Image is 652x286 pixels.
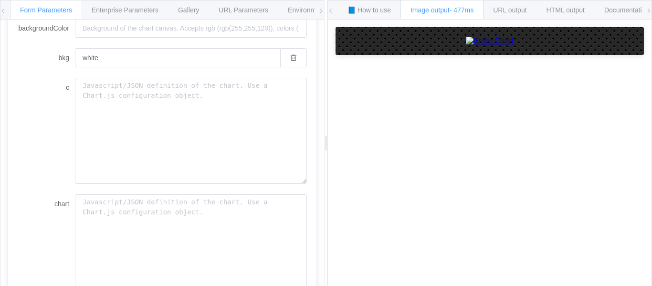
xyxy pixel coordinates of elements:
[347,6,391,14] span: 📘 How to use
[450,6,474,14] span: - 477ms
[92,6,158,14] span: Enterprise Parameters
[18,19,75,38] label: backgroundColor
[18,194,75,213] label: chart
[18,78,75,97] label: c
[493,6,526,14] span: URL output
[604,6,649,14] span: Documentation
[466,37,514,45] img: Static Chart
[345,37,634,45] a: Static Chart
[288,6,329,14] span: Environments
[178,6,199,14] span: Gallery
[410,6,473,14] span: Image output
[219,6,268,14] span: URL Parameters
[18,48,75,67] label: bkg
[547,6,585,14] span: HTML output
[75,48,280,67] input: Background of the chart canvas. Accepts rgb (rgb(255,255,120)), colors (red), and url-encoded hex...
[75,19,307,38] input: Background of the chart canvas. Accepts rgb (rgb(255,255,120)), colors (red), and url-encoded hex...
[20,6,72,14] span: Form Parameters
